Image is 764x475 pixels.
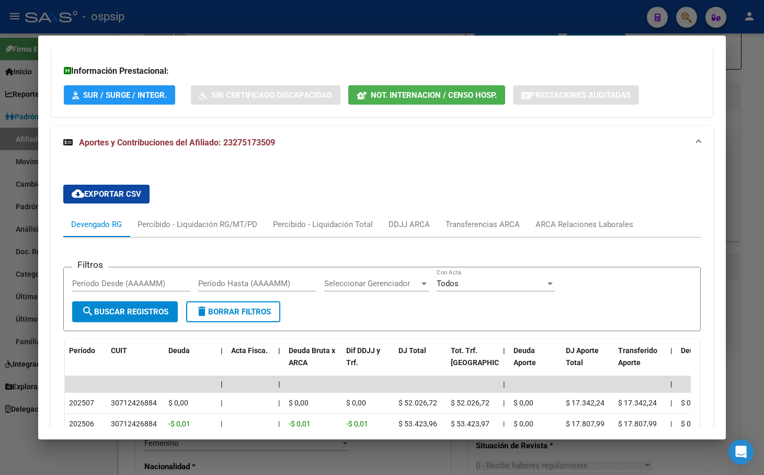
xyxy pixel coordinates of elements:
span: Deuda Contr. [681,346,724,355]
span: Not. Internacion / Censo Hosp. [371,91,497,100]
button: Exportar CSV [63,185,150,203]
span: Deuda Bruta x ARCA [289,346,335,367]
h3: Filtros [72,259,108,270]
datatable-header-cell: CUIT [107,340,164,386]
button: Borrar Filtros [186,301,280,322]
datatable-header-cell: | [216,340,227,386]
span: $ 17.807,99 [566,420,605,428]
div: 30712426884 [111,418,157,430]
span: | [278,420,280,428]
div: Percibido - Liquidación RG/MT/PD [138,219,257,230]
span: -$ 0,01 [168,420,190,428]
span: Deuda Aporte [514,346,536,367]
datatable-header-cell: | [274,340,284,386]
datatable-header-cell: Deuda [164,340,216,386]
datatable-header-cell: | [499,340,509,386]
span: $ 0,00 [289,399,309,407]
span: DJ Total [398,346,426,355]
button: Not. Internacion / Censo Hosp. [348,85,505,105]
span: | [221,420,222,428]
span: 202507 [69,399,94,407]
span: Transferido Aporte [618,346,657,367]
button: Sin Certificado Discapacidad [191,85,340,105]
span: | [221,380,223,388]
span: $ 17.342,24 [618,399,657,407]
div: 30712426884 [111,397,157,409]
datatable-header-cell: DJ Total [394,340,447,386]
span: $ 17.807,99 [618,420,657,428]
span: -$ 0,01 [289,420,311,428]
span: $ 0,00 [514,399,533,407]
span: Tot. Trf. [GEOGRAPHIC_DATA] [451,346,522,367]
div: ARCA Relaciones Laborales [535,219,633,230]
span: | [278,380,280,388]
span: | [221,399,222,407]
datatable-header-cell: DJ Aporte Total [562,340,614,386]
span: Todos [437,279,459,288]
span: Exportar CSV [72,189,141,199]
mat-expansion-panel-header: Aportes y Contribuciones del Afiliado: 23275173509 [51,126,713,160]
span: $ 17.342,24 [566,399,605,407]
span: Sin Certificado Discapacidad [211,91,332,100]
datatable-header-cell: | [666,340,677,386]
datatable-header-cell: Deuda Aporte [509,340,562,386]
div: Open Intercom Messenger [728,439,754,465]
span: Seleccionar Gerenciador [324,279,419,288]
mat-icon: search [82,305,94,318]
datatable-header-cell: Período [65,340,107,386]
span: Prestaciones Auditadas [530,91,631,100]
span: $ 0,00 [681,399,701,407]
h3: Información Prestacional: [64,65,700,77]
datatable-header-cell: Tot. Trf. Bruto [447,340,499,386]
span: | [278,346,280,355]
span: | [670,420,672,428]
div: Percibido - Liquidación Total [273,219,373,230]
span: SUR / SURGE / INTEGR. [83,91,167,100]
span: | [670,346,672,355]
datatable-header-cell: Transferido Aporte [614,340,666,386]
span: | [503,380,505,388]
div: Devengado RG [71,219,122,230]
button: SUR / SURGE / INTEGR. [64,85,175,105]
span: $ 0,00 [514,420,533,428]
span: CUIT [111,346,127,355]
span: $ 53.423,97 [451,420,489,428]
span: Borrar Filtros [196,307,271,316]
span: $ 52.026,72 [451,399,489,407]
span: $ 53.423,96 [398,420,437,428]
span: -$ 0,01 [346,420,368,428]
span: Aportes y Contribuciones del Afiliado: 23275173509 [79,138,275,148]
mat-icon: cloud_download [72,187,84,200]
span: | [503,399,505,407]
span: Dif DDJJ y Trf. [346,346,380,367]
span: $ 52.026,72 [398,399,437,407]
span: | [670,380,672,388]
span: | [503,346,505,355]
datatable-header-cell: Deuda Bruta x ARCA [284,340,342,386]
button: Buscar Registros [72,301,178,322]
span: 202506 [69,420,94,428]
span: | [278,399,280,407]
datatable-header-cell: Dif DDJJ y Trf. [342,340,394,386]
datatable-header-cell: Deuda Contr. [677,340,729,386]
span: Deuda [168,346,190,355]
div: DDJJ ARCA [389,219,430,230]
span: | [221,346,223,355]
span: Acta Fisca. [231,346,268,355]
span: Período [69,346,95,355]
span: $ 0,00 [681,420,701,428]
span: DJ Aporte Total [566,346,599,367]
span: $ 0,00 [346,399,366,407]
mat-icon: delete [196,305,208,318]
button: Prestaciones Auditadas [513,85,639,105]
datatable-header-cell: Acta Fisca. [227,340,274,386]
span: $ 0,00 [168,399,188,407]
span: Buscar Registros [82,307,168,316]
div: Transferencias ARCA [446,219,520,230]
span: | [503,420,505,428]
span: | [670,399,672,407]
